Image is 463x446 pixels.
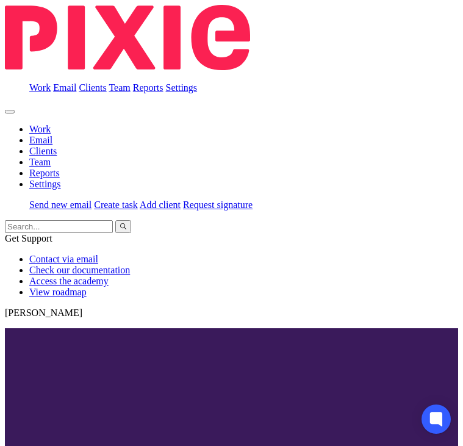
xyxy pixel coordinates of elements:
[94,200,138,210] a: Create task
[140,200,181,210] a: Add client
[183,200,253,210] a: Request signature
[53,82,76,93] a: Email
[29,157,51,167] a: Team
[79,82,106,93] a: Clients
[29,287,87,297] a: View roadmap
[29,200,92,210] a: Send new email
[5,5,250,70] img: Pixie
[29,254,98,264] a: Contact via email
[29,265,130,275] a: Check our documentation
[5,220,113,233] input: Search
[5,233,52,243] span: Get Support
[29,276,109,286] a: Access the academy
[5,308,458,318] p: [PERSON_NAME]
[29,179,61,189] a: Settings
[29,168,60,178] a: Reports
[166,82,198,93] a: Settings
[29,135,52,145] a: Email
[29,146,57,156] a: Clients
[133,82,163,93] a: Reports
[29,124,51,134] a: Work
[109,82,130,93] a: Team
[115,220,131,233] button: Search
[29,82,51,93] a: Work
